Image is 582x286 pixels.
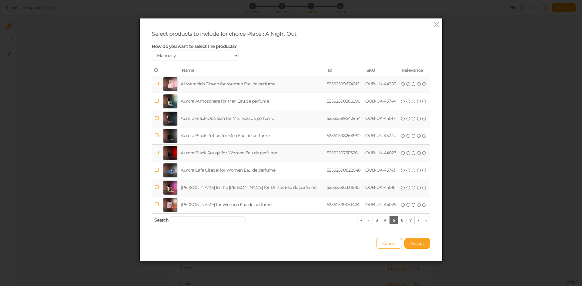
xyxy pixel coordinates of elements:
td: Aurora Atmosphere for Men Eau de perfume [179,93,326,110]
td: OUB-UK-44016 [364,179,399,196]
tr: Aurora Atmosphere for Men Eau de perfume 52562598363296 OUB-UK-45744 [152,93,430,110]
button: Cancel [376,238,402,249]
td: OUB-UK-44025 [364,196,399,213]
i: four [417,117,421,121]
td: OUB-UK-45744 [364,93,399,110]
i: two [406,186,411,190]
i: one [401,151,405,155]
span: Name [182,67,194,73]
span: Id [328,67,332,73]
td: 52562596331680 [326,179,364,196]
tr: [PERSON_NAME] In The [PERSON_NAME] for Unisex Eau de perfume 52562596331680 OUB-UK-44016 [152,179,430,196]
a: 5 [390,216,398,224]
button: Accept [404,238,430,249]
div: Select products to include for choice Place : A Night Out [152,31,430,38]
td: Aurora Black Rouge for Women Eau de perfume [179,144,326,162]
i: one [401,99,405,104]
td: [PERSON_NAME] In The [PERSON_NAME] for Unisex Eau de perfume [179,179,326,196]
i: five [422,151,426,155]
i: three [412,99,416,104]
a: « [357,216,366,224]
td: Aurora Black Potion for Men Eau de perfume [179,127,326,144]
td: Al Wataniah Tibyan for Women Eau de perfume [179,76,326,93]
i: two [406,151,411,155]
i: three [412,186,416,190]
td: 52562598822048 [326,162,364,179]
th: Relevance [399,65,430,76]
td: OUB-UK-44027 [364,144,399,162]
span: Search [154,217,169,223]
td: Aurora Black Obsidian for Men Eau de perfume [179,110,326,127]
i: five [422,117,426,121]
a: 6 [398,216,406,224]
i: three [412,82,416,86]
i: four [417,151,421,155]
i: four [417,99,421,104]
i: four [417,82,421,86]
tr: Aurora Black Obsidian for Men Eau de perfume 52562599542944 OUB-UK-44017 [152,110,430,127]
i: one [401,168,405,173]
i: one [401,203,405,207]
i: three [412,203,416,207]
tr: Aurora Black Rouge for Women Eau de perfume 52562597511328 OUB-UK-44027 [152,144,430,162]
a: 3 [373,216,381,224]
i: three [412,151,416,155]
i: two [406,203,411,207]
tr: Aurora Black Potion for Men Eau de perfume 52562598264992 OUB-UK-45734 [152,127,430,144]
th: SKU [364,65,399,76]
i: five [422,99,426,104]
span: Accept [410,241,424,246]
a: › [414,216,422,224]
tr: Aurora Cafe Citadel for Women Eau de perfume 52562598822048 OUB-UK-45743 [152,162,430,179]
tr: [PERSON_NAME] for Women Eau de perfume 52562599051424 OUB-UK-44025 [152,196,430,213]
a: 7 [406,216,415,224]
td: [PERSON_NAME] for Women Eau de perfume [179,196,326,213]
td: 52562599051424 [326,196,364,213]
i: one [401,82,405,86]
i: one [401,186,405,190]
i: three [412,168,416,173]
i: five [422,134,426,138]
td: 52562598264992 [326,127,364,144]
td: 52562599674016 [326,76,364,93]
i: five [422,168,426,173]
i: three [412,117,416,121]
td: OUB-UK-45743 [364,162,399,179]
i: two [406,82,411,86]
td: Aurora Cafe Citadel for Women Eau de perfume [179,162,326,179]
tr: Al Wataniah Tibyan for Women Eau de perfume 52562599674016 OUB-UK-44203 [152,76,430,93]
i: four [417,168,421,173]
i: two [406,168,411,173]
i: one [401,134,405,138]
span: How do you want to select the products? [152,44,237,49]
i: two [406,99,411,104]
i: five [422,203,426,207]
span: Cancel [382,241,396,246]
i: four [417,203,421,207]
i: four [417,186,421,190]
i: four [417,134,421,138]
i: one [401,117,405,121]
i: five [422,82,426,86]
i: two [406,134,411,138]
td: OUB-UK-44017 [364,110,399,127]
a: » [422,216,430,224]
i: two [406,117,411,121]
td: 52562597511328 [326,144,364,162]
i: three [412,134,416,138]
td: OUB-UK-45734 [364,127,399,144]
td: OUB-UK-44203 [364,76,399,93]
td: 52562599542944 [326,110,364,127]
a: ‹ [365,216,373,224]
i: five [422,186,426,190]
a: 4 [381,216,390,224]
td: 52562598363296 [326,93,364,110]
